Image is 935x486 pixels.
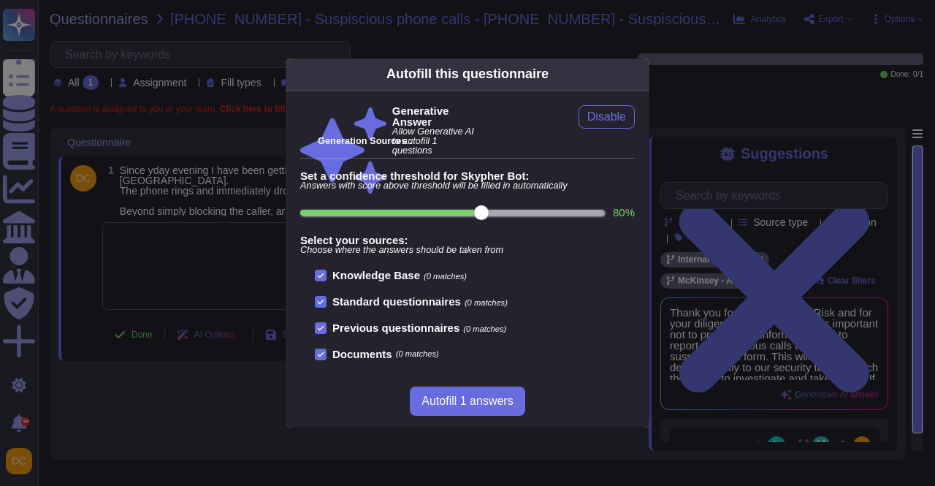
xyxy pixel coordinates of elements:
[300,246,635,255] span: Choose where the answers should be taken from
[392,127,478,155] span: Allow Generative AI to autofill 1 questions
[300,235,635,246] b: Select your sources:
[396,350,439,358] span: (0 matches)
[300,170,635,181] b: Set a confidence threshold for Skypher Bot:
[410,387,524,416] button: Autofill 1 answers
[587,111,626,123] span: Disable
[300,181,635,191] span: Answers with score above threshold will be filled in automatically
[332,295,461,308] b: Standard questionnaires
[463,324,506,333] span: (0 matches)
[392,105,478,127] b: Generative Answer
[332,269,420,281] b: Knowledge Base
[318,135,412,146] b: Generation Sources :
[332,322,459,334] b: Previous questionnaires
[332,349,392,360] b: Documents
[421,395,513,407] span: Autofill 1 answers
[465,298,508,307] span: (0 matches)
[613,207,635,218] label: 80 %
[579,105,635,129] button: Disable
[424,272,467,281] span: (0 matches)
[386,64,549,84] div: Autofill this questionnaire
